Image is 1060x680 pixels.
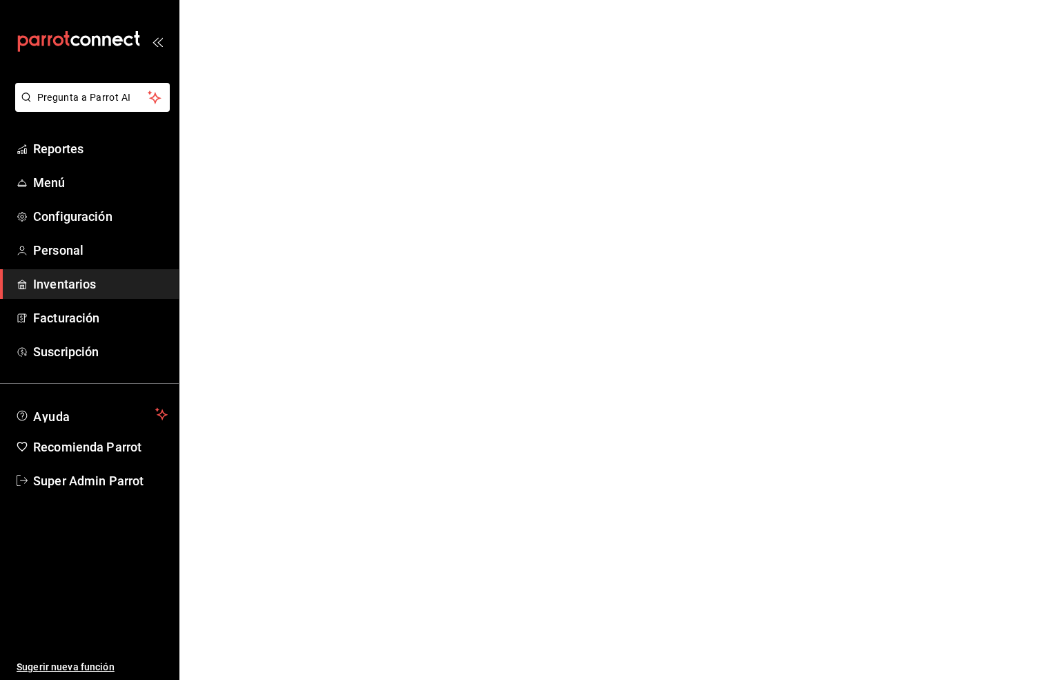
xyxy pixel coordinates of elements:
span: Configuración [33,207,168,226]
a: Pregunta a Parrot AI [10,100,170,115]
span: Inventarios [33,275,168,293]
button: open_drawer_menu [152,36,163,47]
span: Menú [33,173,168,192]
span: Recomienda Parrot [33,438,168,456]
span: Pregunta a Parrot AI [37,90,148,105]
span: Sugerir nueva función [17,660,168,674]
span: Personal [33,241,168,260]
span: Suscripción [33,342,168,361]
span: Reportes [33,139,168,158]
span: Ayuda [33,406,150,422]
button: Pregunta a Parrot AI [15,83,170,112]
span: Super Admin Parrot [33,472,168,490]
span: Facturación [33,309,168,327]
